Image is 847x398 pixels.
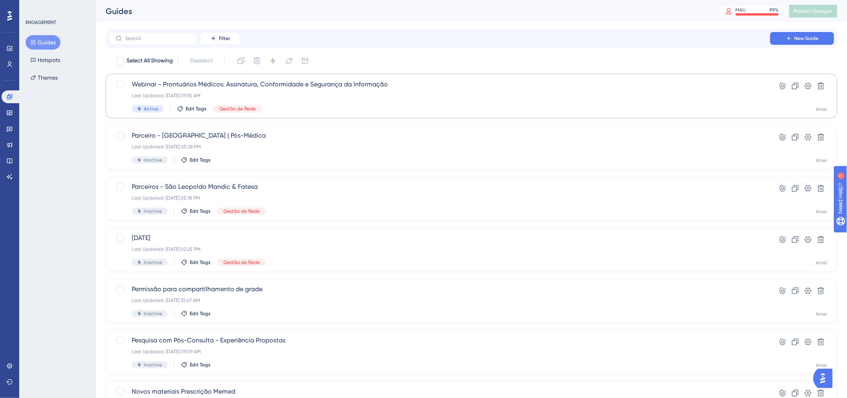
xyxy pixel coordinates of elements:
span: Edit Tags [190,362,211,368]
div: ENGAGEMENT [26,19,56,26]
div: Amei [816,157,827,164]
span: New Guide [795,35,819,42]
button: Edit Tags [181,157,211,163]
span: Parceiro - [GEOGRAPHIC_DATA] | Pós-Médica [132,131,747,140]
span: Parceiros - São Leopoldo Mandic & Fatesa [132,182,747,192]
span: Gestão de Rede [223,208,260,214]
div: Amei [816,362,827,368]
button: Edit Tags [181,362,211,368]
span: Inactive [144,157,162,163]
span: [DATE] [132,233,747,243]
div: Last Updated: [DATE] 10:47 AM [132,297,747,304]
span: Active [144,106,158,112]
button: Guides [26,35,60,50]
span: Filter [219,35,230,42]
span: Select All Showing [126,56,173,66]
div: Last Updated: [DATE] 09:59 AM [132,348,747,355]
button: Edit Tags [181,208,211,214]
span: Deselect [190,56,213,66]
span: Gestão de Rede [223,259,260,266]
div: Amei [816,106,827,112]
div: Guides [106,6,699,17]
iframe: UserGuiding AI Assistant Launcher [813,366,837,390]
span: Pesquisa com Pós-Consulta - Experiência Propostas [132,336,747,345]
span: Webinar - Prontuários Médicos: Assinatura, Conformidade e Segurança da Informação [132,80,747,89]
div: Last Updated: [DATE] 05:18 PM [132,195,747,201]
div: Amei [816,260,827,266]
button: Deselect [183,54,220,68]
span: Inactive [144,208,162,214]
button: New Guide [770,32,834,45]
div: Amei [816,311,827,317]
span: Edit Tags [190,310,211,317]
span: Permissão para compartilhamento de grade [132,284,747,294]
span: Need Help? [19,2,50,12]
div: MAU [736,7,746,13]
span: Inactive [144,310,162,317]
div: Amei [816,208,827,215]
button: Edit Tags [181,310,211,317]
button: Themes [26,70,62,85]
button: Hotspots [26,53,65,67]
span: Edit Tags [190,157,211,163]
button: Publish Changes [789,5,837,18]
div: Last Updated: [DATE] 02:25 PM [132,246,747,252]
span: Inactive [144,362,162,368]
div: Last Updated: [DATE] 09:10 AM [132,92,747,99]
button: Edit Tags [177,106,207,112]
span: Inactive [144,259,162,266]
div: 99 % [770,7,779,13]
span: Edit Tags [190,208,211,214]
span: Gestão de Rede [219,106,256,112]
span: Novos materiais Prescrição Memed [132,387,747,396]
span: Publish Changes [794,8,833,14]
button: Filter [200,32,240,45]
div: 1 [55,4,58,10]
button: Edit Tags [181,259,211,266]
span: Edit Tags [190,259,211,266]
span: Edit Tags [186,106,207,112]
div: Last Updated: [DATE] 05:28 PM [132,144,747,150]
input: Search [125,36,190,41]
